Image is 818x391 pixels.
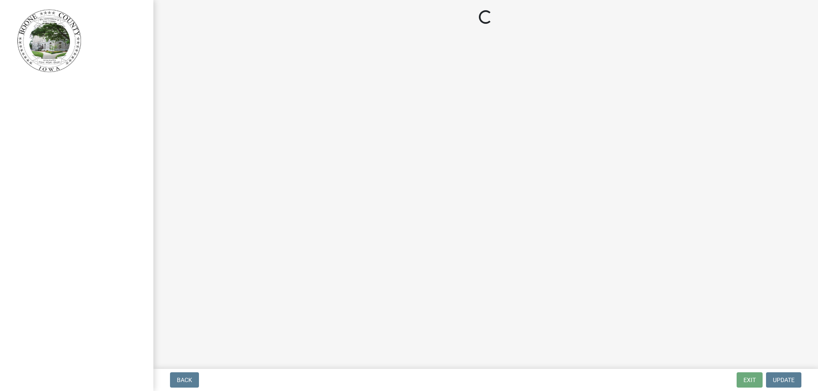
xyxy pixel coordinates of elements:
[177,377,192,383] span: Back
[170,372,199,388] button: Back
[773,377,795,383] span: Update
[766,372,801,388] button: Update
[17,9,82,73] img: Boone County, Iowa
[737,372,763,388] button: Exit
